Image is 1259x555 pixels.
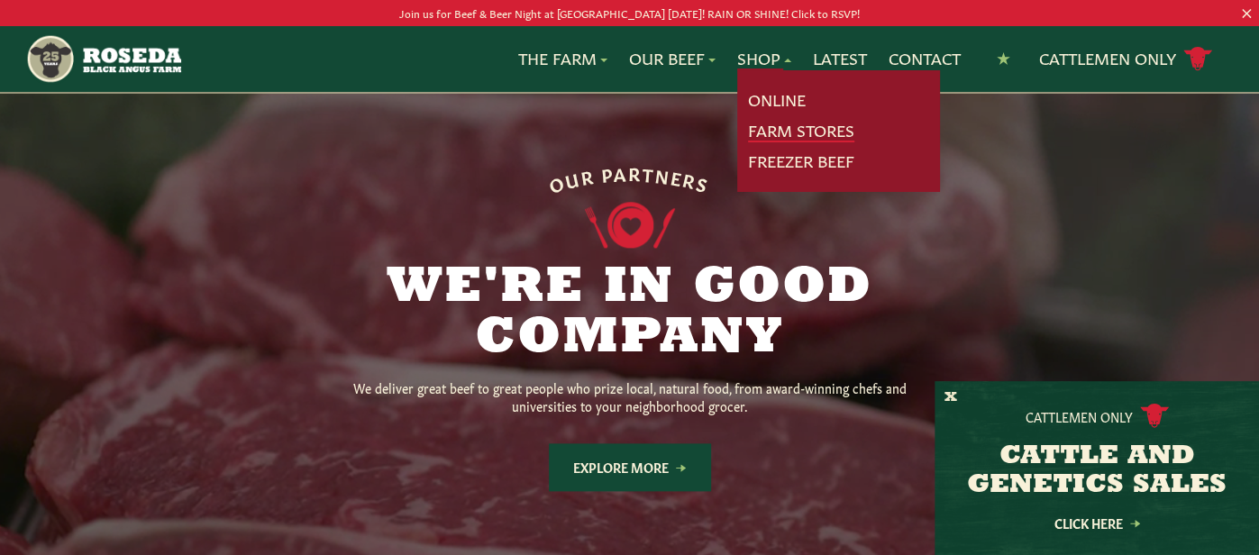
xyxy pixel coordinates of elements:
[546,162,713,194] div: OUR PARTNERS
[63,4,1196,23] p: Join us for Beef & Beer Night at [GEOGRAPHIC_DATA] [DATE]! RAIN OR SHINE! Click to RSVP!
[695,172,712,195] span: S
[889,47,961,70] a: Contact
[1140,404,1169,428] img: cattle-icon.svg
[670,166,686,187] span: E
[737,47,791,70] a: Shop
[549,443,711,491] a: Explore More
[748,150,854,173] a: Freezer Beef
[654,163,672,185] span: N
[25,33,181,85] img: https://roseda.com/wp-content/uploads/2021/05/roseda-25-header.png
[813,47,867,70] a: Latest
[629,47,716,70] a: Our Beef
[284,263,976,364] h2: We're in Good Company
[748,88,806,112] a: Online
[1039,43,1212,75] a: Cattlemen Only
[342,378,918,414] p: We deliver great beef to great people who prize local, natural food, from award-winning chefs and...
[614,162,629,183] span: A
[957,442,1236,500] h3: CATTLE AND GENETICS SALES
[1016,517,1178,529] a: Click Here
[628,162,642,182] span: R
[600,163,615,184] span: P
[25,26,1234,92] nav: Main Navigation
[547,170,568,194] span: O
[579,165,596,187] span: R
[682,168,700,191] span: R
[563,167,582,189] span: U
[1026,407,1133,425] p: Cattlemen Only
[518,47,607,70] a: The Farm
[944,388,957,407] button: X
[642,162,656,183] span: T
[748,119,854,142] a: Farm Stores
